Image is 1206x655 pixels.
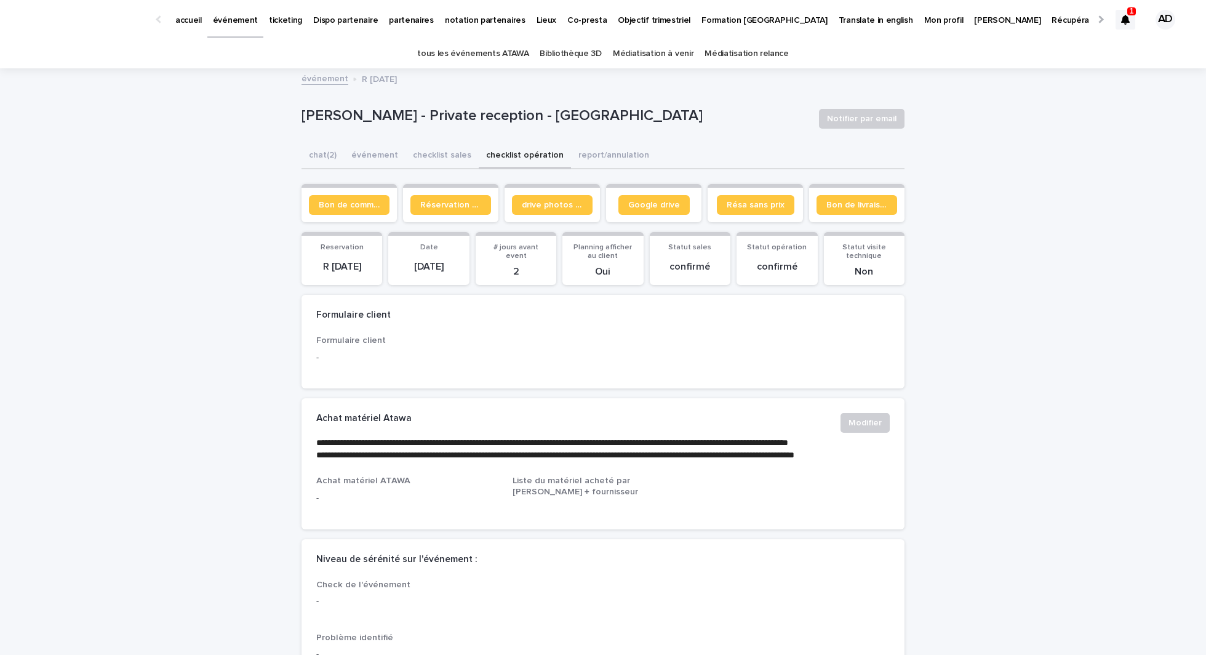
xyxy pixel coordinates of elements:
p: [DATE] [396,261,461,273]
span: Check de l'événement [316,581,410,589]
span: Planning afficher au client [573,244,632,260]
span: Liste du matériel acheté par [PERSON_NAME] + fournisseur [513,476,638,496]
button: événement [344,143,405,169]
span: Date [420,244,438,251]
span: Statut visite technique [842,244,886,260]
a: Bibliothèque 3D [540,39,601,68]
p: - [316,595,449,608]
span: Reservation [321,244,364,251]
p: R [DATE] [362,71,397,85]
p: confirmé [744,261,810,273]
button: checklist opération [479,143,571,169]
span: Statut sales [668,244,711,251]
span: Formulaire client [316,336,386,345]
span: Bon de livraison [826,201,887,209]
span: Statut opération [747,244,807,251]
p: confirmé [657,261,723,273]
p: R [DATE] [309,261,375,273]
a: événement [301,71,348,85]
a: Résa sans prix [717,195,794,215]
h2: Achat matériel Atawa [316,413,412,424]
span: Réservation client [420,201,481,209]
div: 1 [1116,10,1135,30]
h2: Niveau de sérénité sur l'événement : [316,554,477,565]
h2: Formulaire client [316,310,391,321]
p: Oui [570,266,636,278]
span: Achat matériel ATAWA [316,476,410,485]
span: Notifier par email [827,113,897,125]
p: Non [831,266,897,278]
p: 1 [1130,7,1134,15]
p: - [316,492,498,505]
p: 2 [483,266,549,278]
button: report/annulation [571,143,657,169]
a: Médiatisation relance [705,39,789,68]
a: Bon de commande [309,195,389,215]
span: Google drive [628,201,680,209]
p: - [316,352,498,364]
span: Problème identifié [316,633,393,642]
a: Réservation client [410,195,491,215]
div: AD [1156,10,1175,30]
a: Bon de livraison [817,195,897,215]
a: tous les événements ATAWA [417,39,529,68]
span: Bon de commande [319,201,380,209]
span: Modifier [849,417,882,429]
span: drive photos coordinateur [522,201,583,209]
button: chat (2) [301,143,344,169]
a: drive photos coordinateur [512,195,593,215]
img: Ls34BcGeRexTGTNfXpUC [25,7,144,32]
button: Notifier par email [819,109,905,129]
button: Modifier [841,413,890,433]
a: Google drive [618,195,690,215]
a: Médiatisation à venir [613,39,694,68]
span: Résa sans prix [727,201,785,209]
p: [PERSON_NAME] - Private reception - [GEOGRAPHIC_DATA] [301,107,809,125]
button: checklist sales [405,143,479,169]
span: # jours avant event [493,244,538,260]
